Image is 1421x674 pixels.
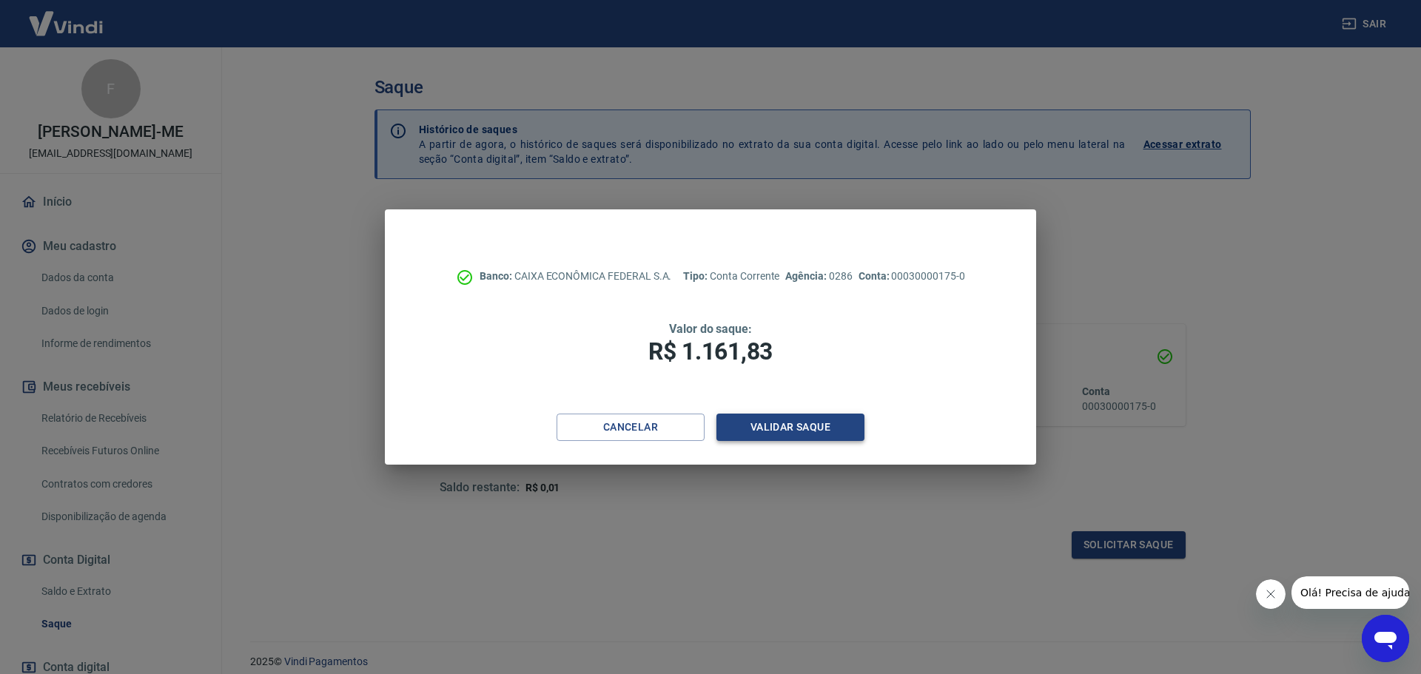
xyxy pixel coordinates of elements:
span: Olá! Precisa de ajuda? [9,10,124,22]
p: 00030000175-0 [859,269,965,284]
span: R$ 1.161,83 [648,337,773,365]
span: Tipo: [683,270,710,282]
iframe: Fechar mensagem [1256,579,1286,609]
p: Conta Corrente [683,269,779,284]
span: Agência: [785,270,829,282]
p: CAIXA ECONÔMICA FEDERAL S.A. [480,269,671,284]
span: Conta: [859,270,892,282]
iframe: Botão para abrir a janela de mensagens [1362,615,1409,662]
p: 0286 [785,269,852,284]
iframe: Mensagem da empresa [1291,576,1409,609]
button: Cancelar [557,414,705,441]
span: Valor do saque: [669,322,752,336]
button: Validar saque [716,414,864,441]
span: Banco: [480,270,514,282]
